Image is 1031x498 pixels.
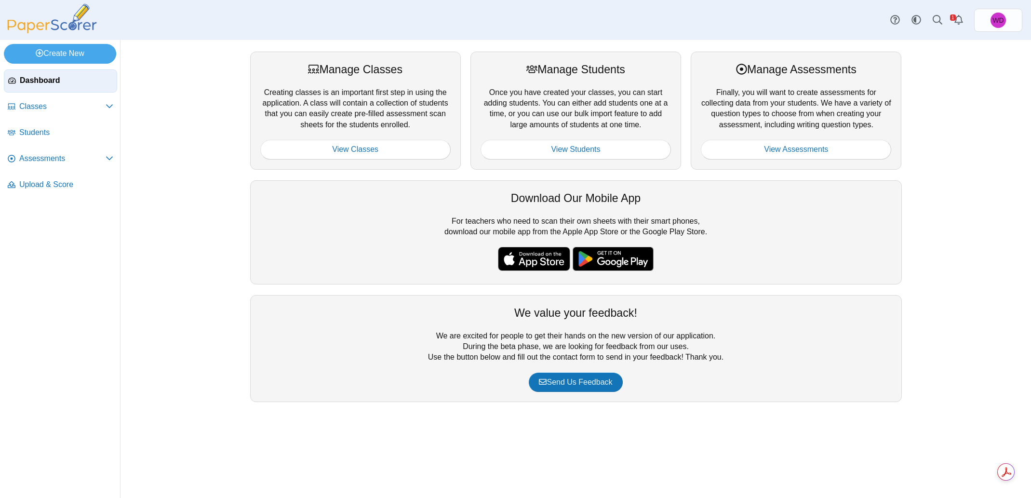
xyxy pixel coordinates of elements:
a: View Students [481,140,671,159]
a: Dashboard [4,69,117,93]
div: We are excited for people to get their hands on the new version of our application. During the be... [250,295,902,402]
span: Upload & Score [19,179,113,190]
div: Manage Assessments [701,62,891,77]
a: PaperScorer [4,27,100,35]
div: Manage Students [481,62,671,77]
span: Assessments [19,153,106,164]
a: Assessments [4,148,117,171]
span: Send Us Feedback [539,378,612,386]
span: Classes [19,101,106,112]
a: View Assessments [701,140,891,159]
div: Manage Classes [260,62,451,77]
img: google-play-badge.png [573,247,654,271]
a: Send Us Feedback [529,373,622,392]
span: Students [19,127,113,138]
a: Students [4,121,117,145]
div: Creating classes is an important first step in using the application. A class will contain a coll... [250,52,461,169]
a: Classes [4,95,117,119]
div: For teachers who need to scan their own sheets with their smart phones, download our mobile app f... [250,180,902,284]
span: Wesley Dingman [991,13,1006,28]
a: Create New [4,44,116,63]
div: Finally, you will want to create assessments for collecting data from your students. We have a va... [691,52,901,169]
img: apple-store-badge.svg [498,247,570,271]
a: Alerts [948,10,969,31]
div: Download Our Mobile App [260,190,892,206]
span: Wesley Dingman [992,17,1004,24]
div: Once you have created your classes, you can start adding students. You can either add students on... [470,52,681,169]
a: View Classes [260,140,451,159]
span: Dashboard [20,75,113,86]
a: Upload & Score [4,174,117,197]
img: PaperScorer [4,4,100,33]
a: Wesley Dingman [974,9,1022,32]
div: We value your feedback! [260,305,892,321]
